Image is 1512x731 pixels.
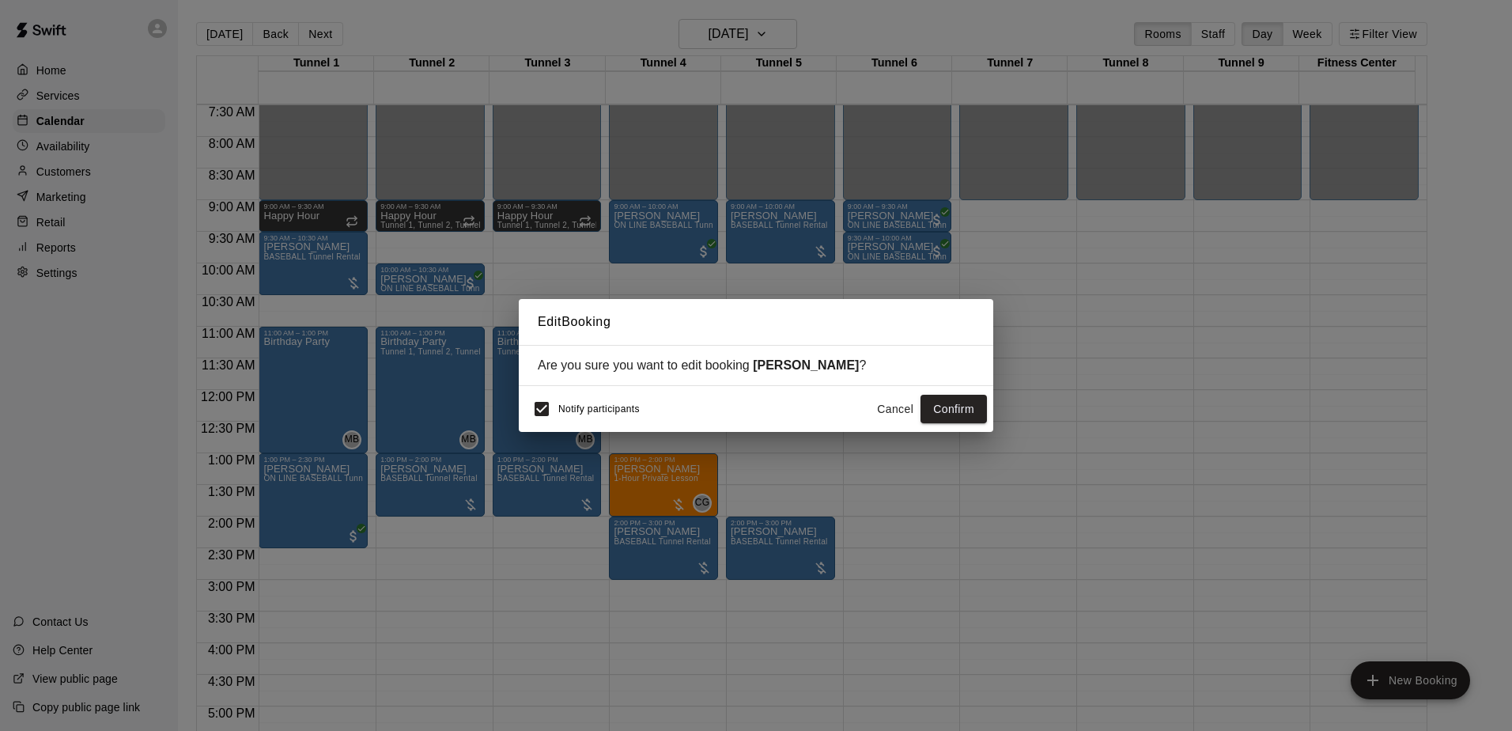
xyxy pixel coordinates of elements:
strong: [PERSON_NAME] [753,358,859,372]
button: Cancel [870,395,920,424]
button: Confirm [920,395,987,424]
div: Are you sure you want to edit booking ? [538,358,974,373]
span: Notify participants [558,403,640,415]
h2: Edit Booking [519,299,993,345]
